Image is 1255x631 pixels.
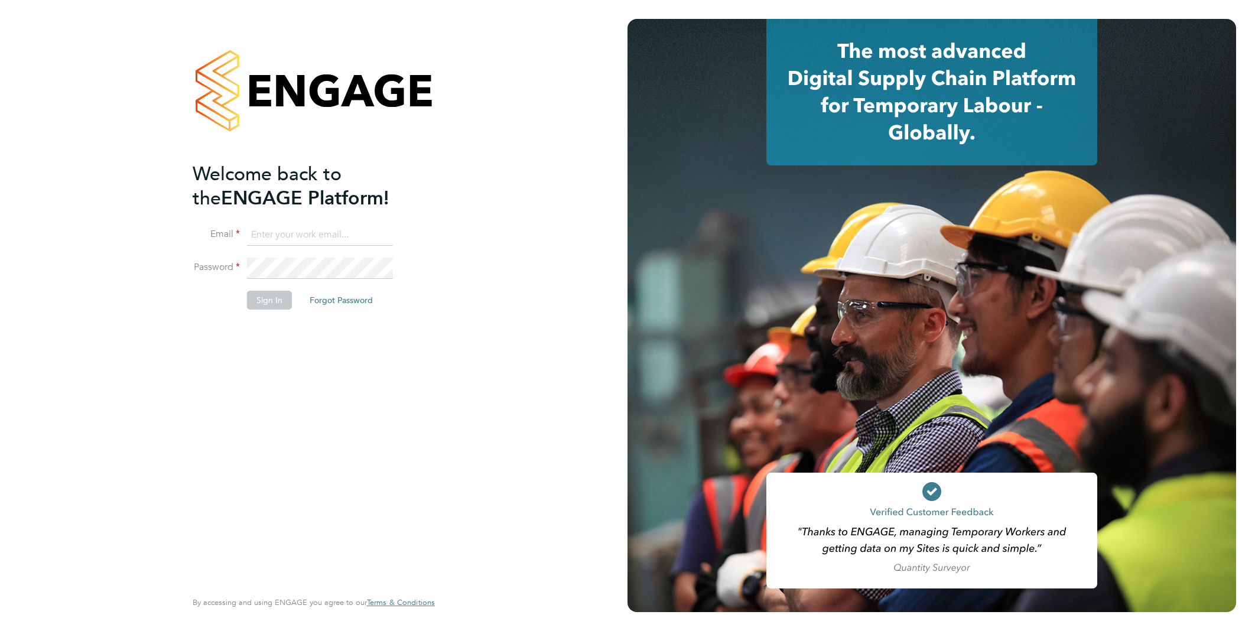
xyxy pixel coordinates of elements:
span: By accessing and using ENGAGE you agree to our [193,597,435,607]
a: Terms & Conditions [367,598,435,607]
label: Email [193,228,240,240]
h2: ENGAGE Platform! [193,162,423,210]
label: Password [193,261,240,274]
span: Welcome back to the [193,162,342,210]
button: Forgot Password [300,291,382,310]
button: Sign In [247,291,292,310]
span: Terms & Conditions [367,597,435,607]
input: Enter your work email... [247,225,393,246]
